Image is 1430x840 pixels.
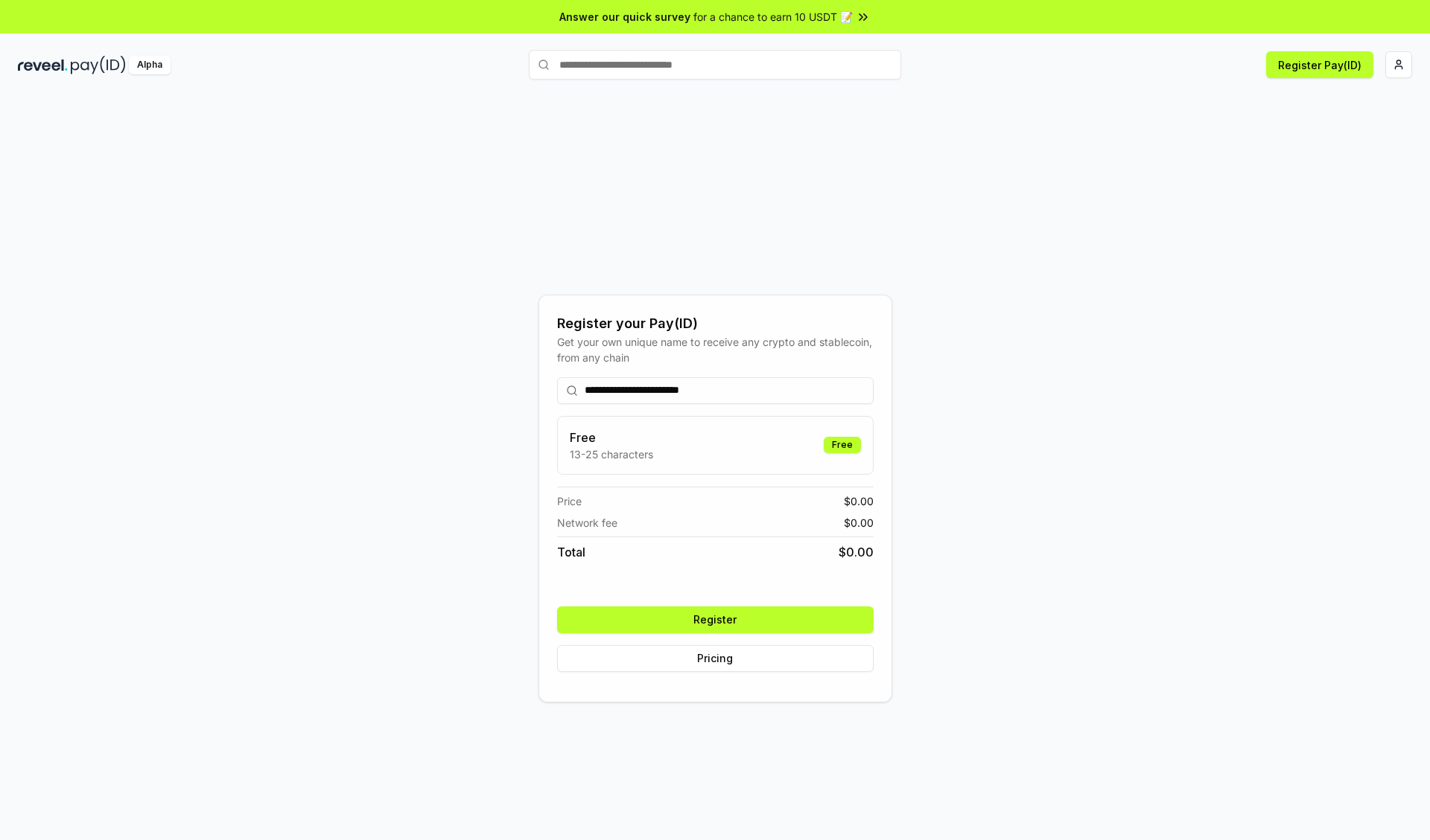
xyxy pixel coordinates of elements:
[557,645,874,672] button: Pricing
[557,515,617,530] span: Network fee
[557,493,582,509] span: Price
[844,515,874,530] span: $ 0.00
[844,493,874,509] span: $ 0.00
[693,9,853,25] span: for a chance to earn 10 USDT 📝
[570,446,653,462] p: 13-25 characters
[559,9,690,25] span: Answer our quick survey
[570,429,653,446] h3: Free
[18,56,68,74] img: reveel_dark
[71,56,126,74] img: pay_id
[557,543,585,561] span: Total
[557,334,874,365] div: Get your own unique name to receive any crypto and stablecoin, from any chain
[1266,51,1373,78] button: Register Pay(ID)
[824,437,861,453] div: Free
[839,543,874,561] span: $ 0.00
[129,56,171,74] div: Alpha
[557,313,874,334] div: Register your Pay(ID)
[557,606,874,633] button: Register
